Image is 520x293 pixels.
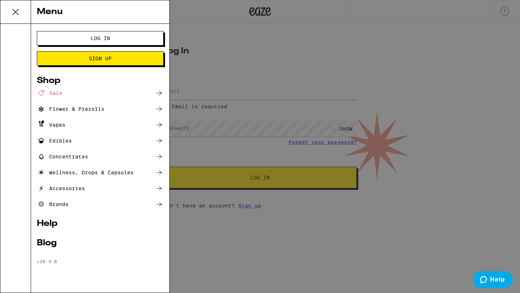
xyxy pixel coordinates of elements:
div: Vapes [37,121,65,129]
a: Log In [37,35,164,41]
div: Sale [37,89,62,97]
a: Wellness, Drops & Capsules [37,168,164,177]
a: Blog [37,239,164,248]
a: Shop [37,76,164,85]
div: Brands [37,200,69,209]
button: Log In [37,31,164,45]
div: Menu [31,0,169,24]
a: Accessories [37,184,164,193]
a: Help [37,219,164,228]
button: Sign Up [37,51,164,66]
div: Concentrates [37,152,88,161]
div: Edibles [37,136,72,145]
div: Accessories [37,184,85,193]
a: Sign Up [37,56,164,61]
a: Edibles [37,136,164,145]
span: v 20.3.0 [37,259,57,264]
a: Sale [37,89,164,97]
span: Log In [91,36,110,41]
div: Flower & Prerolls [37,105,104,113]
a: Concentrates [37,152,164,161]
a: Brands [37,200,164,209]
a: Vapes [37,121,164,129]
span: Sign Up [89,56,112,61]
div: Wellness, Drops & Capsules [37,168,134,177]
iframe: Opens a widget where you can find more information [473,271,513,289]
a: Flower & Prerolls [37,105,164,113]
